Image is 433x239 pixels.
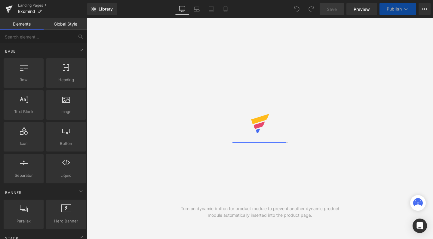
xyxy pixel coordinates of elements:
[87,3,117,15] a: New Library
[5,218,42,224] span: Parallax
[413,219,427,233] div: Open Intercom Messenger
[5,140,42,147] span: Icon
[18,3,87,8] a: Landing Pages
[379,3,416,15] button: Publish
[99,6,113,12] span: Library
[5,190,22,195] span: Banner
[204,3,218,15] a: Tablet
[291,3,303,15] button: Undo
[387,7,402,11] span: Publish
[48,172,84,179] span: Liquid
[18,9,35,14] span: Exomind
[48,218,84,224] span: Hero Banner
[327,6,337,12] span: Save
[174,205,347,219] div: Turn on dynamic button for product module to prevent another dynamic product module automatically...
[218,3,233,15] a: Mobile
[44,18,87,30] a: Global Style
[5,77,42,83] span: Row
[189,3,204,15] a: Laptop
[5,48,16,54] span: Base
[5,172,42,179] span: Separator
[346,3,377,15] a: Preview
[305,3,317,15] button: Redo
[48,77,84,83] span: Heading
[354,6,370,12] span: Preview
[5,109,42,115] span: Text Block
[175,3,189,15] a: Desktop
[48,140,84,147] span: Button
[419,3,431,15] button: More
[48,109,84,115] span: Image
